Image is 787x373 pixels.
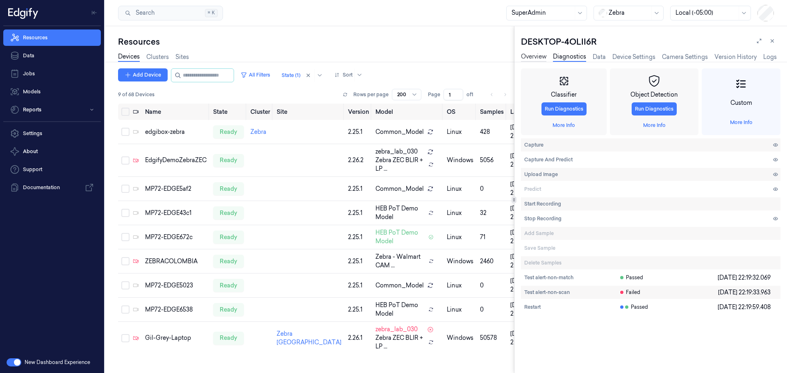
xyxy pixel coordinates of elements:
[348,334,369,342] div: 2.26.1
[213,231,244,244] div: ready
[630,90,678,99] div: Object Detection
[213,303,244,316] div: ready
[507,104,547,120] th: Last Ping
[121,128,130,136] button: Select row
[145,209,207,217] div: MP72-EDGE43c1
[480,334,504,342] div: 50578
[375,334,425,351] span: Zebra ZEC BLIR + LP ...
[145,233,207,242] div: MP72-EDGE672c
[510,204,544,222] div: [DATE] 22:17:16.743
[477,104,507,120] th: Samples
[121,156,130,165] button: Select row
[640,119,669,132] button: More Info
[121,185,130,193] button: Select row
[121,209,130,217] button: Select row
[524,289,570,296] span: Test alert-non-scan
[553,122,575,129] a: More Info
[662,53,708,61] a: Camera Settings
[375,253,425,270] span: Zebra - Walmart CAM ...
[718,274,771,282] span: [DATE] 22:19:32.069
[213,182,244,195] div: ready
[375,325,418,334] span: zebra_lab_030
[447,281,473,290] p: linux
[88,6,101,19] button: Toggle Navigation
[447,128,473,136] p: linux
[521,153,576,166] button: Capture And Predict
[250,128,266,136] a: Zebra
[521,197,564,210] button: Start Recording
[348,233,369,242] div: 2.25.1
[727,116,756,129] button: More Info
[510,301,544,318] div: [DATE] 22:17:00.902
[524,303,541,311] span: Restart
[718,303,771,312] span: [DATE] 22:19:59.408
[447,257,473,266] p: windows
[121,334,130,342] button: Select row
[521,212,565,225] button: Stop Recording
[175,53,189,61] a: Sites
[375,281,424,290] span: Common_Model
[273,104,345,120] th: Site
[118,68,168,81] button: Add Device
[521,168,561,181] button: Upload Image
[480,281,504,290] div: 0
[372,104,444,120] th: Model
[213,125,244,138] div: ready
[428,91,440,98] span: Page
[480,156,504,165] div: 5056
[145,156,207,165] div: EdgifyDemoZebraZEC
[277,330,341,346] a: Zebra [GEOGRAPHIC_DATA]
[444,104,477,120] th: OS
[3,102,101,118] button: Reports
[447,334,473,342] p: windows
[510,253,544,270] div: [DATE] 22:17:17.226
[118,91,155,98] span: 9 of 68 Devices
[524,141,544,149] span: Capture
[624,303,648,311] span: Passed
[118,52,140,62] a: Devices
[142,104,210,120] th: Name
[348,305,369,314] div: 2.25.1
[447,156,473,165] p: windows
[146,53,169,61] a: Clusters
[551,90,577,99] div: Classifier
[353,91,389,98] p: Rows per page
[480,305,504,314] div: 0
[763,53,777,61] a: Logs
[3,66,101,82] a: Jobs
[619,274,643,281] span: Passed
[480,209,504,217] div: 32
[375,156,425,173] span: Zebra ZEC BLIR + LP ...
[486,89,511,100] nav: pagination
[375,147,418,156] span: zebra_lab_030
[714,53,757,61] a: Version History
[145,128,207,136] div: edgibox-zebra
[213,154,244,167] div: ready
[121,305,130,314] button: Select row
[524,215,562,222] span: Stop Recording
[447,233,473,242] p: linux
[132,9,155,17] span: Search
[375,128,424,136] span: Common_Model
[447,185,473,193] p: linux
[247,104,273,120] th: Cluster
[447,305,473,314] p: linux
[524,200,561,208] span: Start Recording
[145,281,207,290] div: MP72-EDGE5023
[510,180,544,197] div: [DATE] 22:17:06.772
[145,185,207,193] div: MP72-EDGE5af2
[521,138,547,151] button: Capture
[480,257,504,266] div: 2460
[121,257,130,265] button: Select row
[375,301,425,318] span: HEB PoT Demo Model
[348,185,369,193] div: 2.25.1
[549,119,578,132] button: More Info
[480,233,504,242] div: 71
[718,288,771,297] span: [DATE] 22:19:33.963
[121,108,130,116] button: Select all
[612,53,655,61] a: Device Settings
[619,289,640,296] span: Failed
[466,91,480,98] span: of 1
[510,123,544,140] div: [DATE] 22:17:17.137
[510,152,544,169] div: [DATE] 22:17:16.843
